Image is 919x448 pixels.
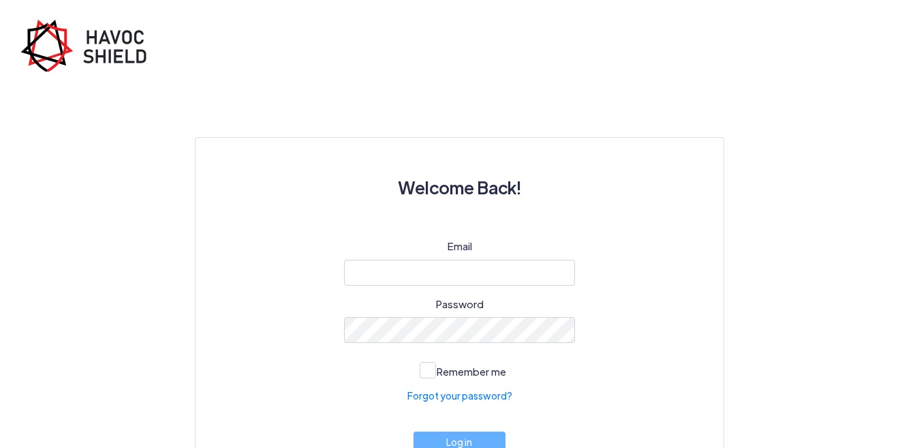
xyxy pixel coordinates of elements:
[448,239,472,254] label: Email
[228,170,691,205] h3: Welcome Back!
[437,365,506,378] span: Remember me
[407,389,512,403] a: Forgot your password?
[436,297,484,312] label: Password
[20,19,157,72] img: havoc-shield-register-logo.png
